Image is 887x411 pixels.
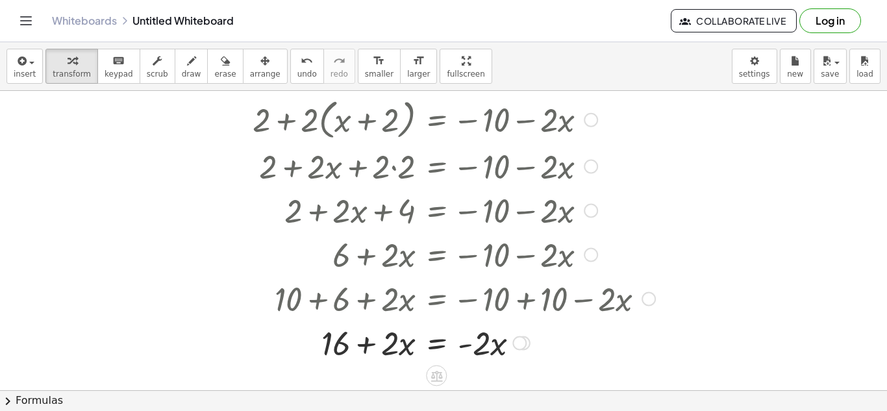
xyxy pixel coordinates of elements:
[45,49,98,84] button: transform
[780,49,811,84] button: new
[182,69,201,79] span: draw
[447,69,484,79] span: fullscreen
[112,53,125,69] i: keyboard
[671,9,797,32] button: Collaborate Live
[53,69,91,79] span: transform
[301,53,313,69] i: undo
[407,69,430,79] span: larger
[373,53,385,69] i: format_size
[147,69,168,79] span: scrub
[52,14,117,27] a: Whiteboards
[214,69,236,79] span: erase
[14,69,36,79] span: insert
[358,49,401,84] button: format_sizesmaller
[856,69,873,79] span: load
[16,10,36,31] button: Toggle navigation
[97,49,140,84] button: keyboardkeypad
[333,53,345,69] i: redo
[175,49,208,84] button: draw
[787,69,803,79] span: new
[331,69,348,79] span: redo
[297,69,317,79] span: undo
[732,49,777,84] button: settings
[400,49,437,84] button: format_sizelarger
[440,49,492,84] button: fullscreen
[849,49,881,84] button: load
[426,366,447,386] div: Apply the same math to both sides of the equation
[290,49,324,84] button: undoundo
[140,49,175,84] button: scrub
[682,15,786,27] span: Collaborate Live
[243,49,288,84] button: arrange
[323,49,355,84] button: redoredo
[814,49,847,84] button: save
[799,8,861,33] button: Log in
[105,69,133,79] span: keypad
[739,69,770,79] span: settings
[6,49,43,84] button: insert
[412,53,425,69] i: format_size
[365,69,394,79] span: smaller
[821,69,839,79] span: save
[207,49,243,84] button: erase
[250,69,281,79] span: arrange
